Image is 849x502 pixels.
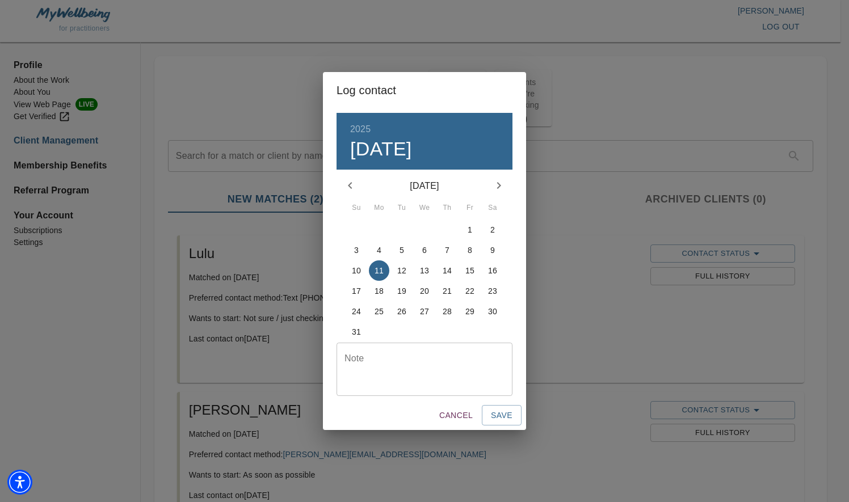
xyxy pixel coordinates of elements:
[482,220,503,240] button: 2
[437,301,457,322] button: 28
[439,408,473,423] span: Cancel
[369,203,389,214] span: Mo
[369,301,389,322] button: 25
[437,240,457,260] button: 7
[346,301,367,322] button: 24
[414,203,435,214] span: We
[414,301,435,322] button: 27
[482,240,503,260] button: 9
[482,301,503,322] button: 30
[460,301,480,322] button: 29
[397,306,406,317] p: 26
[482,405,522,426] button: Save
[420,265,429,276] p: 13
[420,306,429,317] p: 27
[414,240,435,260] button: 6
[482,281,503,301] button: 23
[346,240,367,260] button: 3
[491,408,512,423] span: Save
[414,260,435,281] button: 13
[443,285,452,297] p: 21
[443,265,452,276] p: 14
[460,281,480,301] button: 22
[346,322,367,342] button: 31
[346,281,367,301] button: 17
[468,224,472,235] p: 1
[346,203,367,214] span: Su
[392,260,412,281] button: 12
[482,260,503,281] button: 16
[437,203,457,214] span: Th
[397,265,406,276] p: 12
[488,265,497,276] p: 16
[400,244,404,256] p: 5
[369,260,389,281] button: 11
[369,240,389,260] button: 4
[354,244,359,256] p: 3
[352,306,361,317] p: 24
[392,203,412,214] span: Tu
[422,244,427,256] p: 6
[392,240,412,260] button: 5
[350,121,371,137] button: 2025
[375,265,384,276] p: 11
[437,281,457,301] button: 21
[490,244,495,256] p: 9
[414,281,435,301] button: 20
[460,203,480,214] span: Fr
[460,260,480,281] button: 15
[352,285,361,297] p: 17
[465,265,474,276] p: 15
[488,306,497,317] p: 30
[488,285,497,297] p: 23
[392,301,412,322] button: 26
[375,306,384,317] p: 25
[337,81,512,99] h2: Log contact
[397,285,406,297] p: 19
[352,265,361,276] p: 10
[468,244,472,256] p: 8
[490,224,495,235] p: 2
[352,326,361,338] p: 31
[465,285,474,297] p: 22
[460,220,480,240] button: 1
[364,179,485,193] p: [DATE]
[375,285,384,297] p: 18
[420,285,429,297] p: 20
[437,260,457,281] button: 14
[377,244,381,256] p: 4
[465,306,474,317] p: 29
[369,281,389,301] button: 18
[460,240,480,260] button: 8
[7,470,32,495] div: Accessibility Menu
[445,244,449,256] p: 7
[482,203,503,214] span: Sa
[346,260,367,281] button: 10
[435,405,477,426] button: Cancel
[350,137,412,161] button: [DATE]
[443,306,452,317] p: 28
[392,281,412,301] button: 19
